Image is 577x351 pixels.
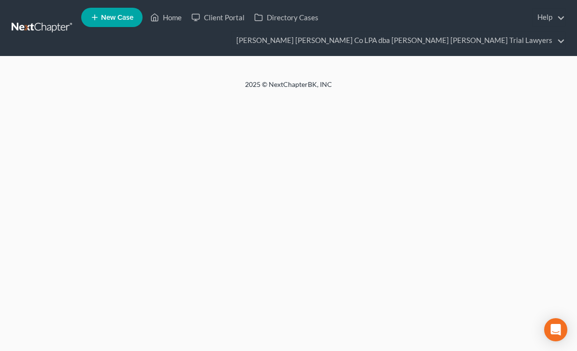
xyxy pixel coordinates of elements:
div: 2025 © NextChapterBK, INC [57,80,520,97]
a: Help [533,9,565,26]
a: Directory Cases [249,9,323,26]
new-legal-case-button: New Case [81,8,143,27]
a: Home [145,9,187,26]
a: [PERSON_NAME] [PERSON_NAME] Co LPA dba [PERSON_NAME] [PERSON_NAME] Trial Lawyers [231,32,565,49]
a: Client Portal [187,9,249,26]
div: Open Intercom Messenger [544,318,567,341]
